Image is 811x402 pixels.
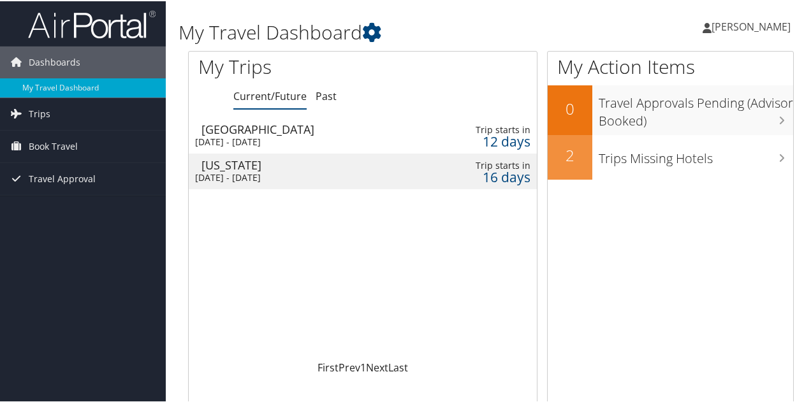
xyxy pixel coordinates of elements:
[316,88,337,102] a: Past
[456,134,530,146] div: 12 days
[548,52,793,79] h1: My Action Items
[198,52,382,79] h1: My Trips
[233,88,307,102] a: Current/Future
[318,359,339,373] a: First
[29,129,78,161] span: Book Travel
[366,359,388,373] a: Next
[712,18,791,32] span: [PERSON_NAME]
[548,134,793,178] a: 2Trips Missing Hotels
[29,45,80,77] span: Dashboards
[29,162,96,194] span: Travel Approval
[29,97,50,129] span: Trips
[599,87,793,129] h3: Travel Approvals Pending (Advisor Booked)
[201,122,416,134] div: [GEOGRAPHIC_DATA]
[195,135,410,147] div: [DATE] - [DATE]
[548,143,592,165] h2: 2
[456,170,530,182] div: 16 days
[548,97,592,118] h2: 0
[339,359,360,373] a: Prev
[360,359,366,373] a: 1
[179,18,595,45] h1: My Travel Dashboard
[28,8,156,38] img: airportal-logo.png
[201,158,416,169] div: [US_STATE]
[599,142,793,166] h3: Trips Missing Hotels
[388,359,408,373] a: Last
[703,6,803,45] a: [PERSON_NAME]
[548,84,793,133] a: 0Travel Approvals Pending (Advisor Booked)
[456,159,530,170] div: Trip starts in
[195,171,410,182] div: [DATE] - [DATE]
[456,123,530,134] div: Trip starts in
